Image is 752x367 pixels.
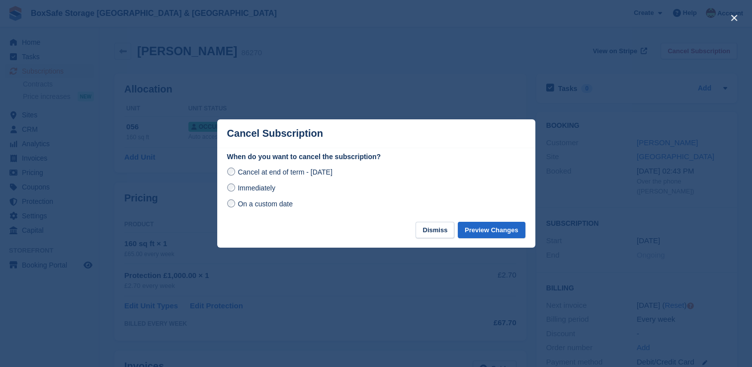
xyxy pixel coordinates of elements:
[416,222,454,238] button: Dismiss
[227,183,235,191] input: Immediately
[238,168,332,176] span: Cancel at end of term - [DATE]
[227,168,235,176] input: Cancel at end of term - [DATE]
[227,199,235,207] input: On a custom date
[726,10,742,26] button: close
[238,200,293,208] span: On a custom date
[458,222,525,238] button: Preview Changes
[227,128,323,139] p: Cancel Subscription
[227,152,525,162] label: When do you want to cancel the subscription?
[238,184,275,192] span: Immediately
